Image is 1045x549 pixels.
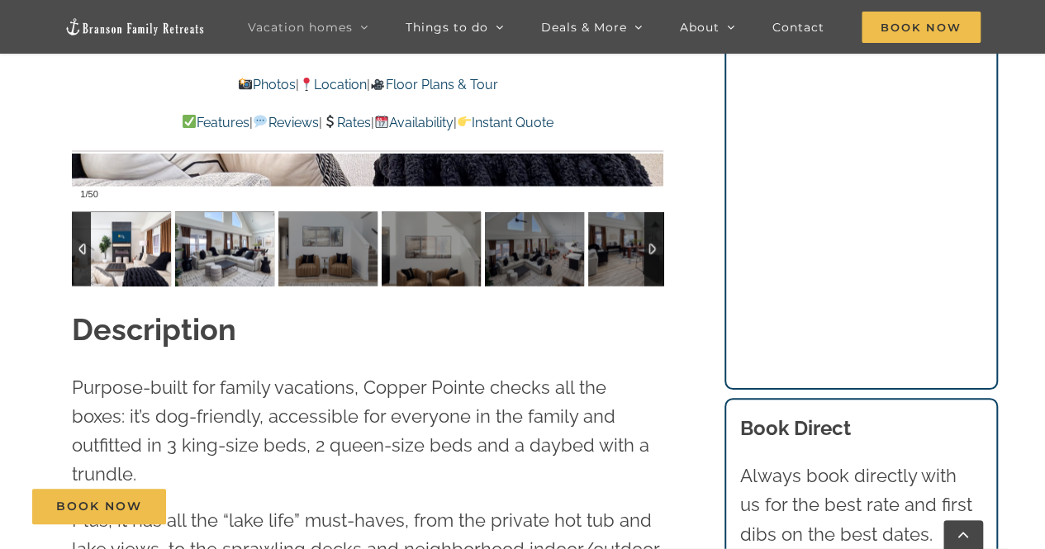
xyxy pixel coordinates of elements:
span: Things to do [406,21,488,33]
img: 💲 [323,115,336,128]
span: Book Now [56,499,142,514]
b: Book Direct [740,416,851,440]
span: Vacation homes [248,21,353,33]
img: Copper-Pointe-at-Table-Rock-Lake-3021-scaled.jpg-nggid042918-ngg0dyn-120x90-00f0w010c011r110f110r... [382,211,481,286]
img: Copper-Pointe-at-Table-Rock-Lake-1050-scaled.jpg-nggid042833-ngg0dyn-120x90-00f0w010c011r110f110r... [485,211,584,286]
a: Reviews [253,115,318,130]
strong: Description [72,311,236,346]
img: Copper-Pointe-at-Table-Rock-Lake-1007-2-scaled.jpg-nggid042796-ngg0dyn-120x90-00f0w010c011r110f11... [588,211,687,286]
p: Always book directly with us for the best rate and first dibs on the best dates. [740,461,981,549]
a: Book Now [32,489,166,524]
a: Location [299,77,367,92]
img: Copper-Pointe-at-Table-Rock-Lake-1014-2-scaled.jpg-nggid042802-ngg0dyn-120x90-00f0w010c011r110f11... [175,211,274,286]
a: Availability [374,115,454,130]
p: Purpose-built for family vacations, Copper Pointe checks all the boxes: it’s dog-friendly, access... [72,372,663,489]
p: | | [72,74,663,96]
a: Instant Quote [457,115,553,130]
span: Book Now [862,12,981,43]
span: Deals & More [541,21,627,33]
a: Photos [238,77,296,92]
p: | | | | [72,112,663,134]
a: Features [182,115,249,130]
img: Copper-Pointe-at-Table-Rock-Lake-1017-2-scaled.jpg-nggid042804-ngg0dyn-120x90-00f0w010c011r110f11... [278,211,378,286]
img: 📍 [300,78,313,91]
img: ✅ [183,115,196,128]
span: About [680,21,720,33]
img: 👉 [458,115,471,128]
img: 💬 [254,115,267,128]
img: 🎥 [371,78,384,91]
img: 📸 [239,78,252,91]
a: Floor Plans & Tour [370,77,497,92]
a: Rates [322,115,371,130]
img: Copper-Pointe-at-Table-Rock-Lake-3020-Edit-scaled.jpg-nggid042921-ngg0dyn-120x90-00f0w010c011r110... [72,211,171,286]
span: Contact [772,21,824,33]
img: 📆 [375,115,388,128]
img: Branson Family Retreats Logo [64,17,205,36]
